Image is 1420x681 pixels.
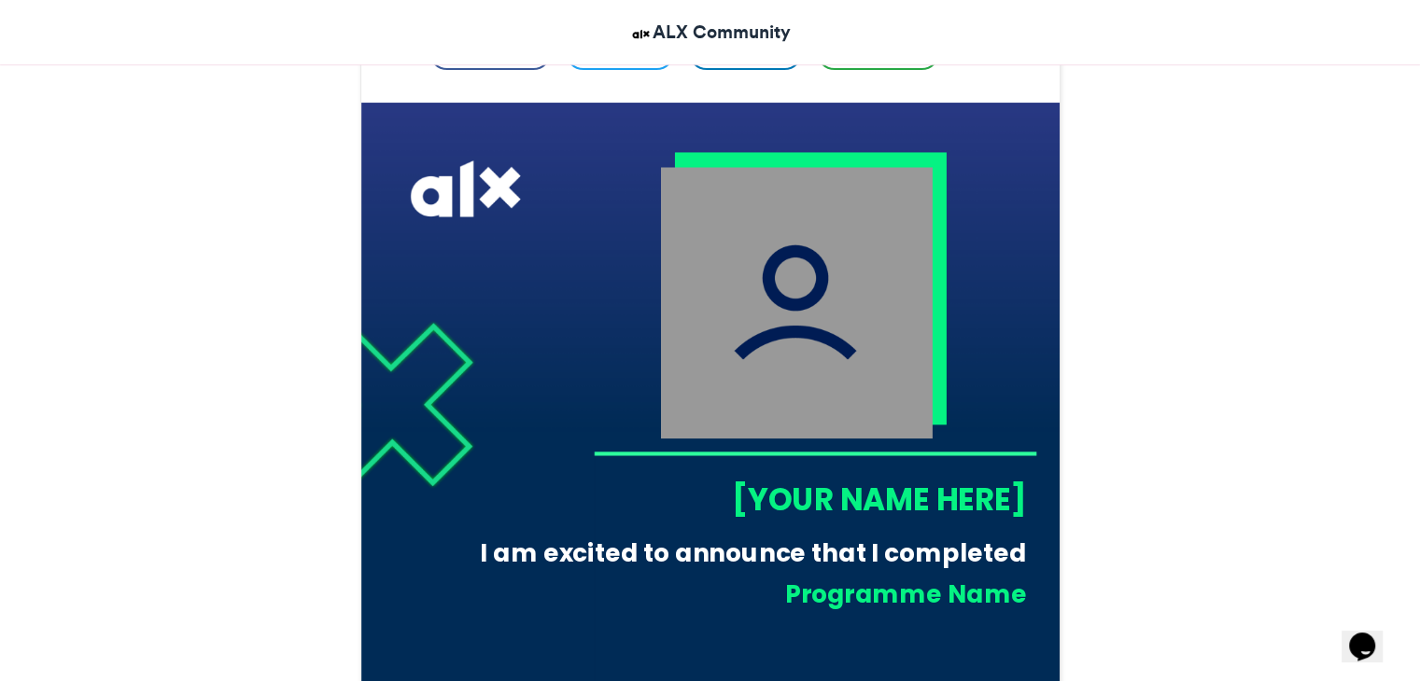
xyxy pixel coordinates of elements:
[492,577,1027,612] div: Programme Name
[593,478,1026,521] div: [YOUR NAME HERE]
[629,22,653,46] img: ALX Community
[463,536,1026,571] div: I am excited to announce that I completed
[629,19,791,46] a: ALX Community
[660,167,932,438] img: user_filled.png
[1342,606,1401,662] iframe: chat widget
